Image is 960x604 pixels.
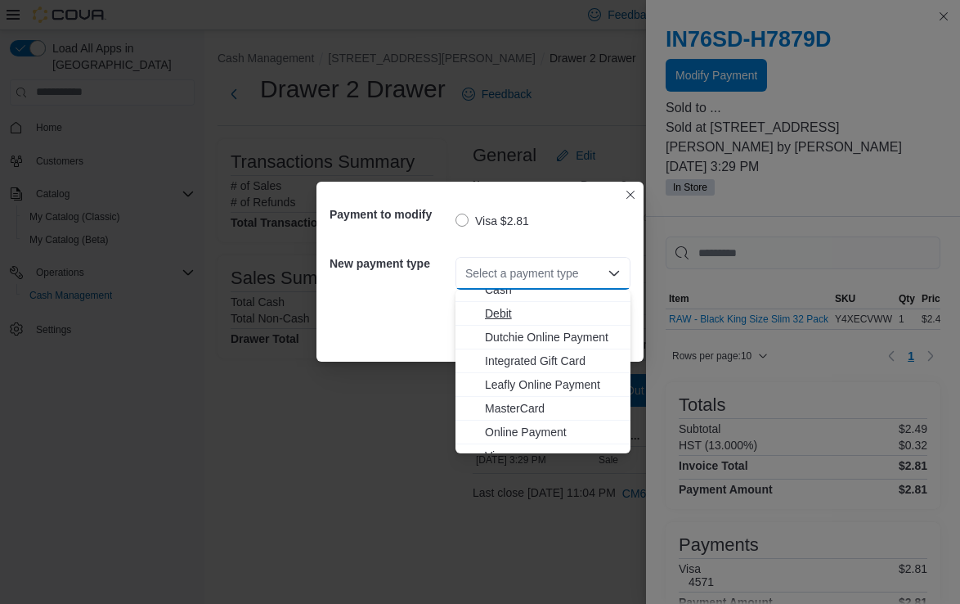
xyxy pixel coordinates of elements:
button: Debit [455,302,630,326]
span: Debit [485,305,621,322]
button: Visa [455,444,630,468]
button: MasterCard [455,397,630,421]
button: Close list of options [608,267,621,280]
button: Cash [455,278,630,302]
h5: Payment to modify [330,198,452,231]
div: Choose from the following options [455,278,630,468]
span: Visa [485,448,621,464]
button: Integrated Gift Card [455,349,630,373]
span: Dutchie Online Payment [485,329,621,345]
button: Online Payment [455,421,630,444]
button: Closes this modal window [621,185,640,205]
span: Online Payment [485,424,621,440]
button: Dutchie Online Payment [455,326,630,349]
h5: New payment type [330,247,452,280]
label: Visa $2.81 [455,211,529,231]
span: MasterCard [485,400,621,417]
button: Leafly Online Payment [455,373,630,397]
span: Leafly Online Payment [485,376,621,393]
input: Accessible screen reader label [465,264,467,283]
span: Integrated Gift Card [485,353,621,369]
span: Cash [485,282,621,298]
